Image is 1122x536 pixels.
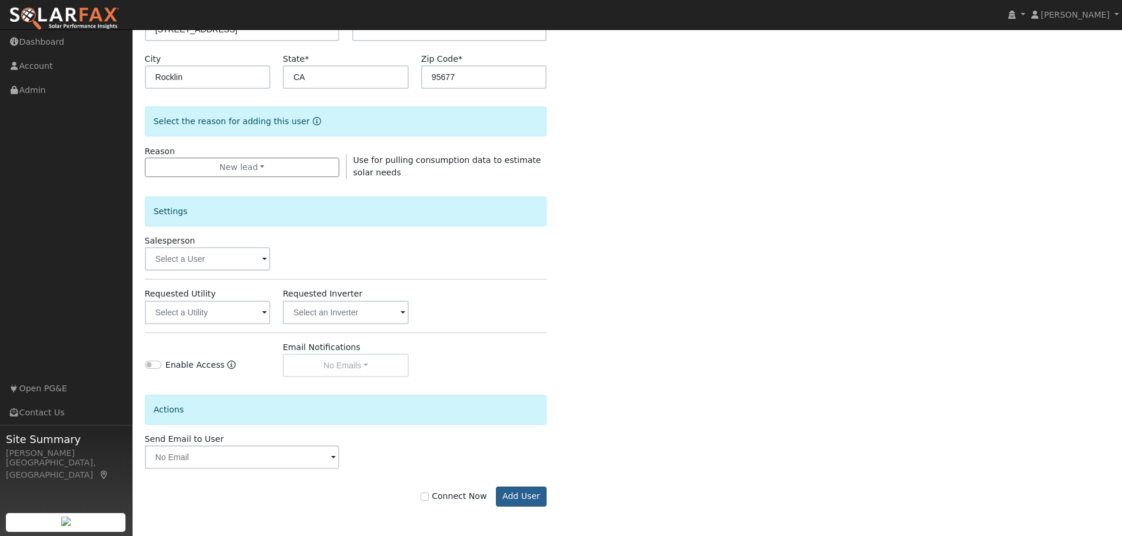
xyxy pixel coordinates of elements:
span: Site Summary [6,431,126,447]
div: [GEOGRAPHIC_DATA], [GEOGRAPHIC_DATA] [6,457,126,481]
span: [PERSON_NAME] [1041,10,1110,19]
label: Enable Access [166,359,225,371]
button: Add User [496,487,547,507]
input: No Email [145,445,340,469]
div: [PERSON_NAME] [6,447,126,460]
label: Send Email to User [145,433,224,445]
span: Required [305,54,309,64]
label: Requested Inverter [283,288,362,300]
span: Required [458,54,462,64]
a: Reason for new user [310,116,321,126]
label: Email Notifications [283,341,360,354]
input: Connect Now [421,492,429,501]
button: New lead [145,158,340,178]
div: Actions [145,395,547,425]
span: Use for pulling consumption data to estimate solar needs [353,155,541,177]
label: Salesperson [145,235,196,247]
label: Requested Utility [145,288,216,300]
img: SolarFax [9,6,120,31]
label: Connect Now [421,490,486,502]
div: Settings [145,197,547,227]
input: Select a User [145,247,271,271]
input: Select an Inverter [283,301,409,324]
a: Enable Access [227,359,236,377]
a: Map [99,470,110,480]
input: Select a Utility [145,301,271,324]
div: Select the reason for adding this user [145,106,547,137]
label: Reason [145,145,175,158]
label: State [283,53,309,65]
label: City [145,53,161,65]
label: Zip Code [421,53,462,65]
img: retrieve [61,517,71,526]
